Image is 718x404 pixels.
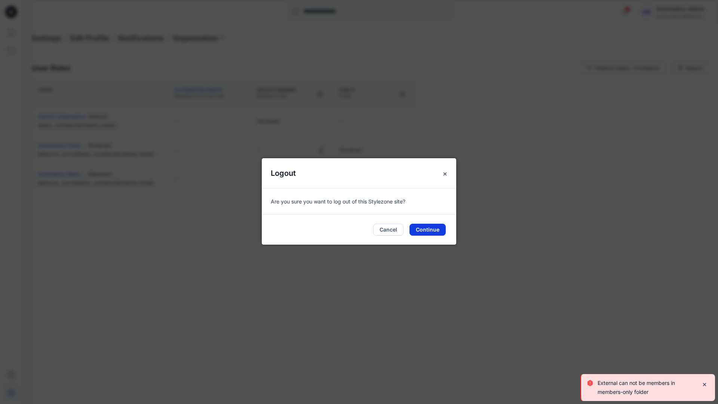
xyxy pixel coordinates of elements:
[598,379,696,397] p: External can not be members in members-only folder
[262,158,305,188] h5: Logout
[373,224,404,236] button: Cancel
[438,167,452,181] button: Close
[577,371,718,404] div: Notifications-bottom-right
[409,224,446,236] button: Continue
[271,198,447,205] p: Are you sure you want to log out of this Stylezone site?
